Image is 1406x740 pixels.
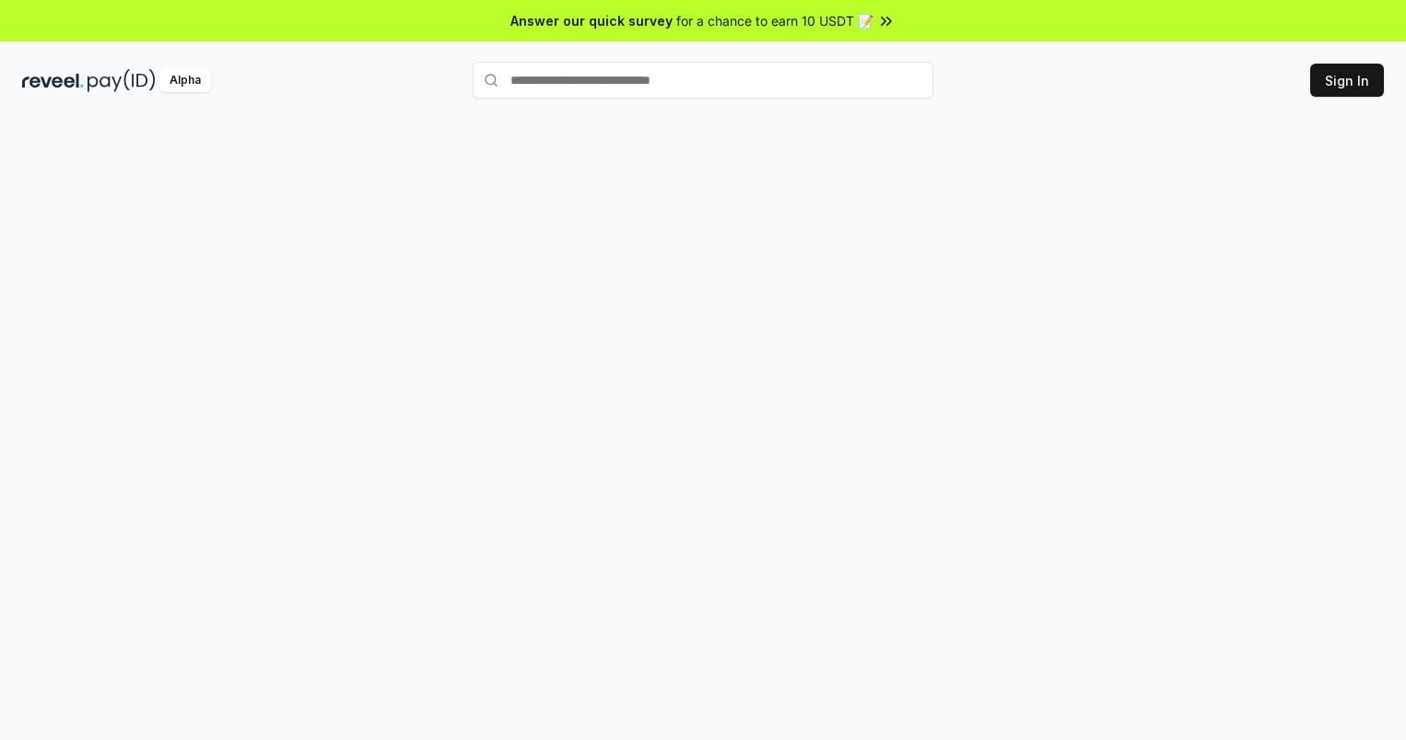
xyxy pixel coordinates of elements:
img: reveel_dark [22,69,84,92]
div: Alpha [159,69,211,92]
img: pay_id [88,69,156,92]
span: Answer our quick survey [510,11,673,30]
span: for a chance to earn 10 USDT 📝 [676,11,873,30]
button: Sign In [1310,64,1384,97]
